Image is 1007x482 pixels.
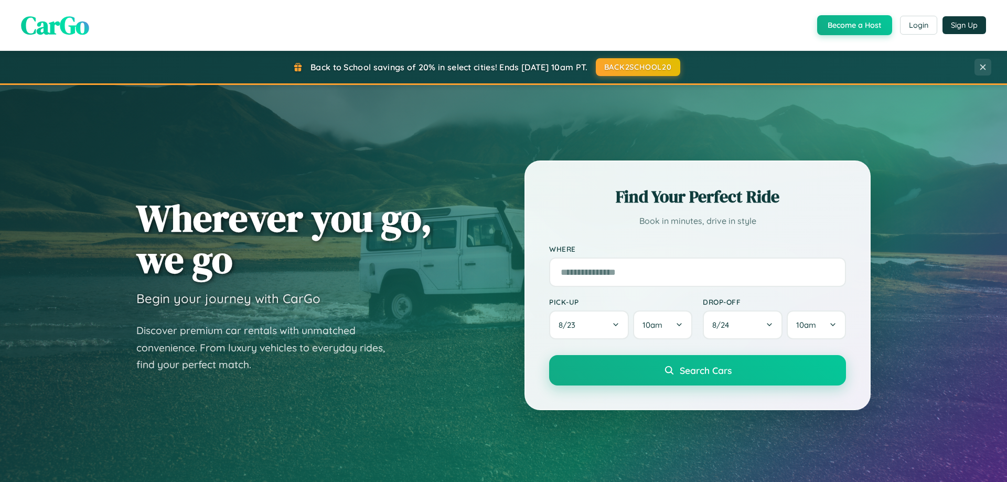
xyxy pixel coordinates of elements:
label: Where [549,244,846,253]
span: 8 / 24 [712,320,734,330]
button: 10am [787,310,846,339]
button: Become a Host [817,15,892,35]
p: Book in minutes, drive in style [549,213,846,229]
button: 10am [633,310,692,339]
span: 10am [642,320,662,330]
h2: Find Your Perfect Ride [549,185,846,208]
button: Login [900,16,937,35]
button: 8/23 [549,310,629,339]
h3: Begin your journey with CarGo [136,291,320,306]
label: Drop-off [703,297,846,306]
span: 10am [796,320,816,330]
button: Sign Up [942,16,986,34]
button: BACK2SCHOOL20 [596,58,680,76]
label: Pick-up [549,297,692,306]
span: Search Cars [680,365,732,376]
button: Search Cars [549,355,846,385]
p: Discover premium car rentals with unmatched convenience. From luxury vehicles to everyday rides, ... [136,322,399,373]
span: 8 / 23 [559,320,581,330]
span: Back to School savings of 20% in select cities! Ends [DATE] 10am PT. [310,62,587,72]
h1: Wherever you go, we go [136,197,432,280]
span: CarGo [21,8,89,42]
button: 8/24 [703,310,783,339]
